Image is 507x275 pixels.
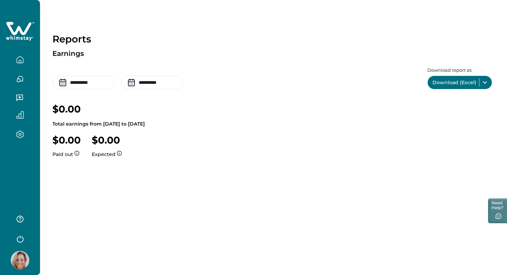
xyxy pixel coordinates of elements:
[92,146,122,157] p: Expected
[52,146,81,157] p: Paid out
[52,33,495,45] p: Reports
[52,134,81,146] p: $0.00
[52,103,145,115] p: $0.00
[427,68,495,73] p: Download report as
[92,134,122,146] p: $0.00
[52,115,145,128] p: Total earnings from [DATE] to [DATE]
[427,76,492,89] button: Download (Excel)
[11,251,29,269] img: Whimstay Host
[52,50,84,57] p: Earnings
